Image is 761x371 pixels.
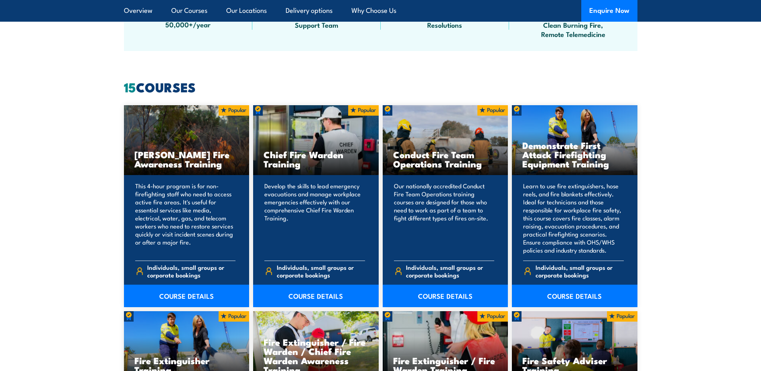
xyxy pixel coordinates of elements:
a: COURSE DETAILS [253,285,379,307]
span: Fast Response, Fast Decisions, Fast Resolutions [409,1,481,29]
span: Specialist Training Facilities with 150+ Support Team [280,1,353,29]
span: Australia Wide Training 50,000+/year [152,1,224,29]
strong: 15 [124,77,136,97]
h2: COURSES [124,81,637,92]
a: COURSE DETAILS [512,285,637,307]
span: Individuals, small groups or corporate bookings [147,263,235,279]
h3: Demonstrate First Attack Firefighting Equipment Training [522,141,627,168]
span: Individuals, small groups or corporate bookings [536,263,624,279]
span: Technology, VR, Medisim Simulations, Clean Burning Fire, Remote Telemedicine [537,1,609,39]
span: Individuals, small groups or corporate bookings [277,263,365,279]
p: Our nationally accredited Conduct Fire Team Operations training courses are designed for those wh... [394,182,495,254]
p: This 4-hour program is for non-firefighting staff who need to access active fire areas. It's usef... [135,182,236,254]
h3: Chief Fire Warden Training [264,150,368,168]
h3: Conduct Fire Team Operations Training [393,150,498,168]
a: COURSE DETAILS [124,285,250,307]
a: COURSE DETAILS [383,285,508,307]
h3: [PERSON_NAME] Fire Awareness Training [134,150,239,168]
span: Individuals, small groups or corporate bookings [406,263,494,279]
p: Develop the skills to lead emergency evacuations and manage workplace emergencies effectively wit... [264,182,365,254]
p: Learn to use fire extinguishers, hose reels, and fire blankets effectively. Ideal for technicians... [523,182,624,254]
